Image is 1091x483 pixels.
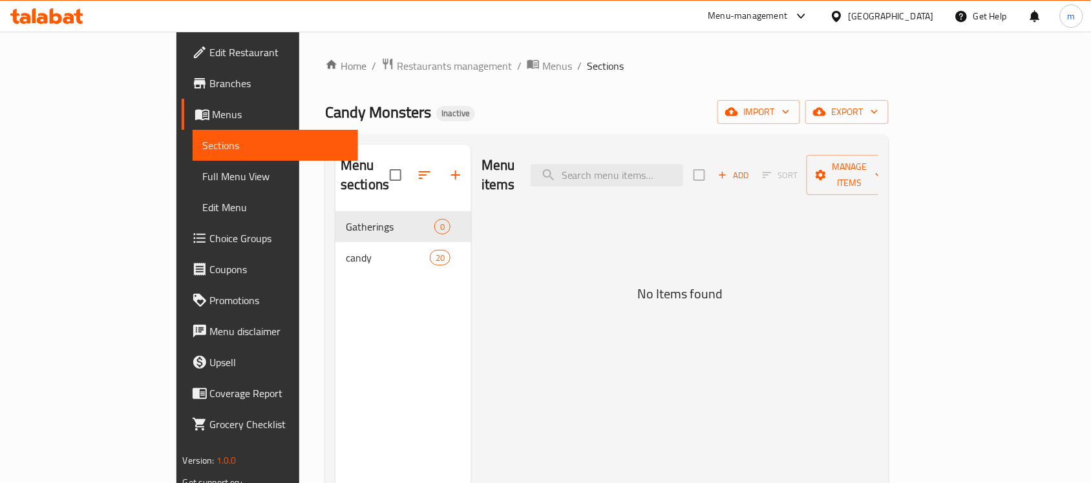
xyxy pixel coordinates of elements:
a: Edit Menu [193,192,359,223]
span: Coupons [210,262,348,277]
a: Sections [193,130,359,161]
span: Menu disclaimer [210,324,348,339]
div: candy20 [335,242,471,273]
a: Coupons [182,254,359,285]
span: Sections [203,138,348,153]
img: dish.svg [518,271,842,442]
a: Promotions [182,285,359,316]
h2: Menu items [482,156,515,194]
span: Candy Monsters [325,98,431,127]
span: 0 [435,221,450,233]
span: Menus [542,58,572,74]
span: Manage items [817,159,883,191]
button: Manage items [807,155,893,195]
span: export [816,104,878,120]
a: Choice Groups [182,223,359,254]
h5: No Items found [518,445,842,466]
span: Upsell [210,355,348,370]
a: Grocery Checklist [182,409,359,440]
span: m [1068,9,1075,23]
input: search [531,164,683,187]
span: Choice Groups [210,231,348,246]
span: Inactive [436,108,475,119]
span: Select all sections [382,161,409,189]
span: Restaurants management [397,58,512,74]
span: Version: [183,452,215,469]
span: candy [346,250,430,265]
span: 20 [430,252,450,264]
a: Restaurants management [381,57,512,74]
h2: Menu sections [341,156,390,194]
nav: Menu sections [335,206,471,278]
span: Add item [713,165,754,185]
button: Add section [440,159,471,190]
li: / [577,58,582,74]
div: items [430,250,450,265]
span: Edit Restaurant [210,45,348,60]
span: Grocery Checklist [210,416,348,432]
span: Gatherings [346,219,434,234]
a: Branches [182,68,359,99]
span: Sort sections [409,159,440,190]
div: [GEOGRAPHIC_DATA] [849,9,934,23]
span: Sections [587,58,624,74]
span: Promotions [210,293,348,308]
nav: breadcrumb [325,57,889,74]
span: 1.0.0 [217,452,237,469]
span: Coverage Report [210,385,348,401]
a: Menus [182,99,359,130]
li: / [372,58,376,74]
a: Menus [527,57,572,74]
button: export [805,100,889,124]
a: Full Menu View [193,161,359,192]
span: Select section first [754,165,807,185]
a: Upsell [182,347,359,378]
a: Coverage Report [182,378,359,409]
span: Menus [213,107,348,122]
span: Edit Menu [203,200,348,215]
div: items [434,219,450,234]
div: Inactive [436,106,475,121]
span: Full Menu View [203,169,348,184]
span: Branches [210,76,348,91]
div: Gatherings0 [335,211,471,242]
div: Menu-management [708,8,788,24]
button: Add [713,165,754,185]
a: Edit Restaurant [182,37,359,68]
span: Add [716,168,751,183]
li: / [517,58,522,74]
span: import [728,104,790,120]
a: Menu disclaimer [182,316,359,347]
button: import [717,100,800,124]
